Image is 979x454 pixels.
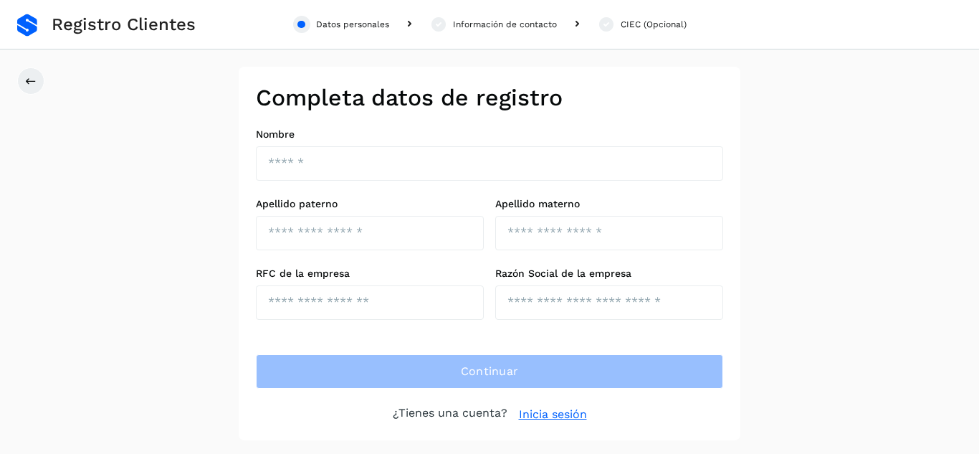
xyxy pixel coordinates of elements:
[256,268,484,280] label: RFC de la empresa
[453,18,557,31] div: Información de contacto
[256,84,723,111] h2: Completa datos de registro
[461,364,519,379] span: Continuar
[495,198,723,210] label: Apellido materno
[495,268,723,280] label: Razón Social de la empresa
[393,406,507,423] p: ¿Tienes una cuenta?
[52,14,196,35] span: Registro Clientes
[519,406,587,423] a: Inicia sesión
[256,354,723,389] button: Continuar
[256,128,723,141] label: Nombre
[256,198,484,210] label: Apellido paterno
[316,18,389,31] div: Datos personales
[621,18,687,31] div: CIEC (Opcional)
